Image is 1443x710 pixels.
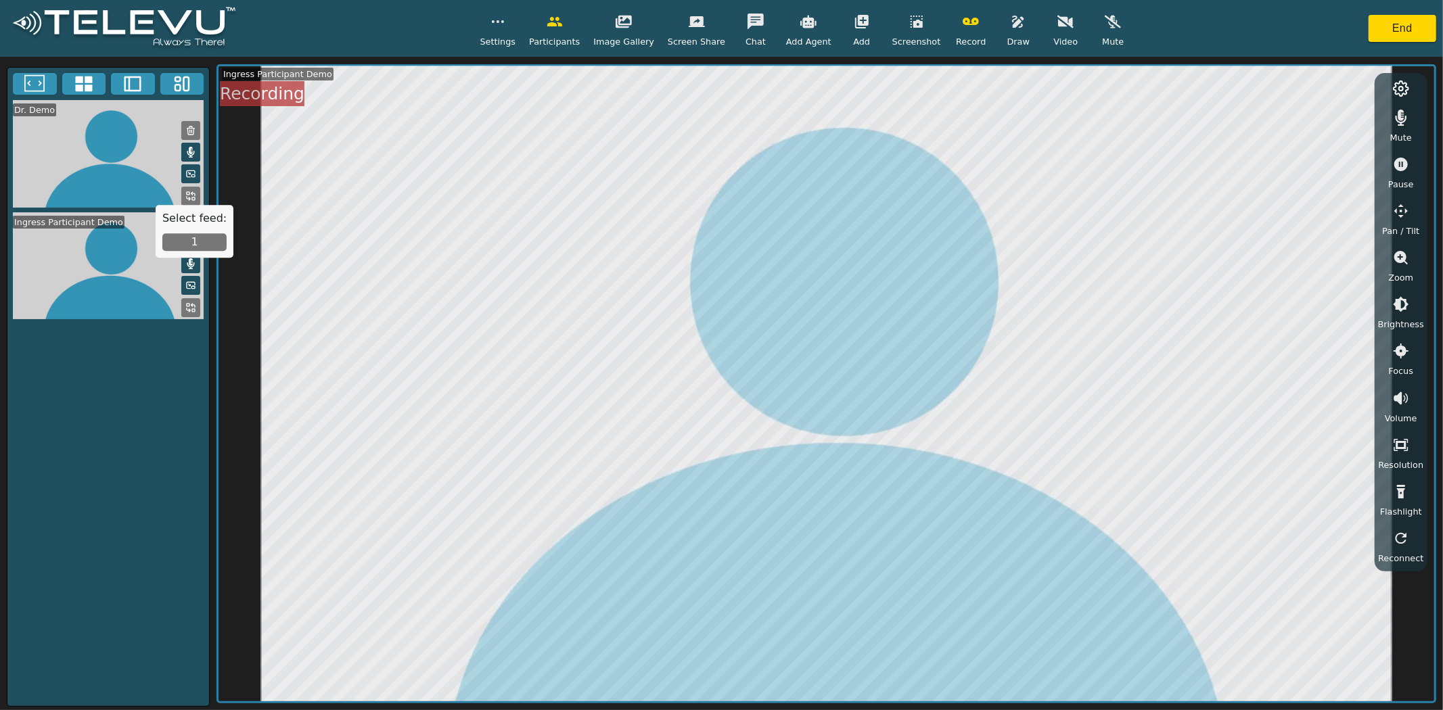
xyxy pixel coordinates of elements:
button: Fullscreen [13,73,57,95]
button: 1 [162,234,227,252]
span: Participants [529,35,580,48]
button: Mute [181,254,200,273]
button: Replace Feed [181,298,200,317]
span: Resolution [1378,458,1423,471]
span: Volume [1385,412,1417,425]
span: Screenshot [892,35,941,48]
button: Picture in Picture [181,276,200,295]
button: Mute [181,143,200,162]
span: Screen Share [668,35,725,48]
span: Draw [1007,35,1030,48]
button: 4x4 [62,73,106,95]
span: Image Gallery [593,35,654,48]
div: Ingress Participant Demo [222,68,334,80]
span: Reconnect [1378,552,1423,565]
button: Replace Feed [181,187,200,206]
div: Ingress Participant Demo [13,216,124,229]
span: Mute [1390,131,1412,144]
button: End [1369,15,1436,42]
span: Flashlight [1380,505,1422,518]
span: Chat [746,35,766,48]
div: Recording [220,81,304,107]
button: Two Window Medium [111,73,155,95]
span: Video [1053,35,1078,48]
span: Settings [480,35,516,48]
span: Record [956,35,986,48]
span: Add [853,35,870,48]
span: Focus [1389,364,1414,377]
span: Mute [1102,35,1124,48]
button: Picture in Picture [181,164,200,183]
span: Add Agent [786,35,831,48]
span: Zoom [1388,271,1413,284]
img: logoWhite.png [7,3,242,54]
button: Three Window Medium [160,73,204,95]
h5: Select feed: [162,212,227,224]
button: Remove Feed [181,121,200,140]
span: Pan / Tilt [1382,224,1419,237]
span: Brightness [1378,318,1424,331]
div: Dr. Demo [13,103,56,116]
span: Pause [1388,178,1414,191]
